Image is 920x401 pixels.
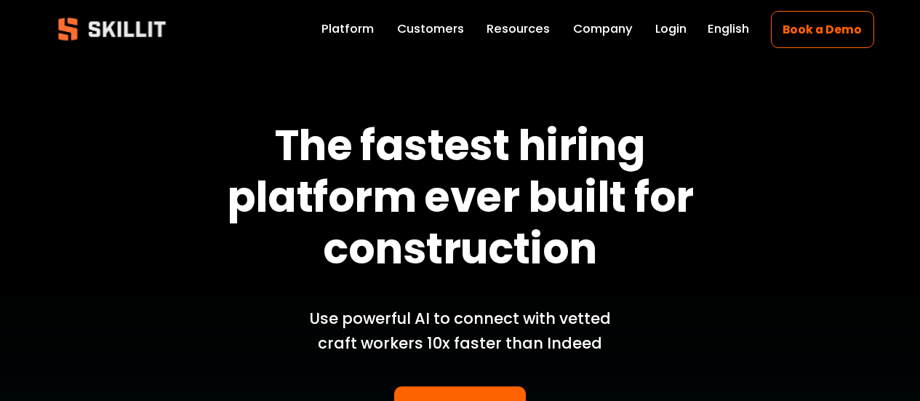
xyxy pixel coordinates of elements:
div: language picker [708,19,749,39]
a: Book a Demo [771,11,874,48]
strong: The fastest hiring platform ever built for construction [227,116,702,278]
a: folder dropdown [487,19,550,39]
a: Login [655,19,687,39]
p: Use powerful AI to connect with vetted craft workers 10x faster than Indeed [290,306,631,356]
a: Customers [397,19,464,39]
span: English [708,20,749,39]
a: Company [573,19,633,39]
img: Skillit [46,7,178,51]
a: Platform [321,19,374,39]
span: Resources [487,20,550,39]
